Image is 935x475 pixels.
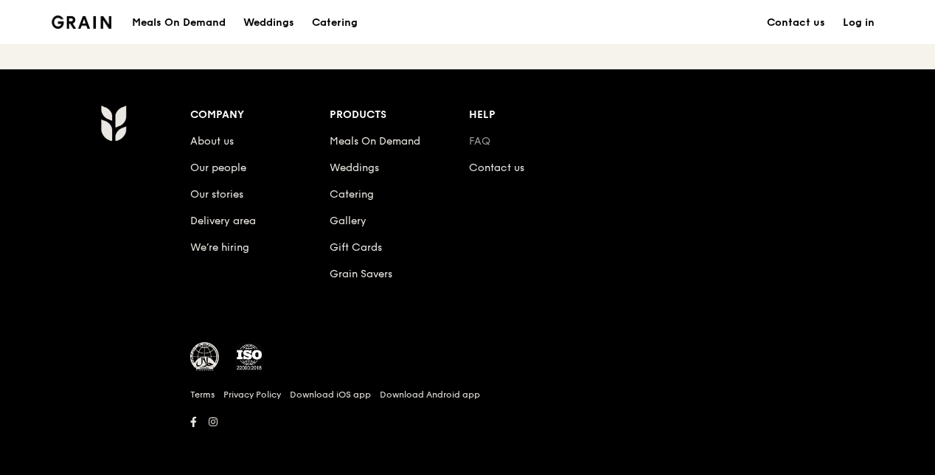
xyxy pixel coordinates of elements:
a: Our people [190,162,246,174]
a: Contact us [758,1,834,45]
a: Weddings [234,1,303,45]
a: Gallery [330,215,366,227]
a: Privacy Policy [223,389,281,401]
img: MUIS Halal Certified [190,342,220,372]
img: ISO Certified [234,342,264,372]
a: Log in [834,1,883,45]
a: Meals On Demand [330,135,420,148]
h6: Revision [43,432,892,444]
a: Terms [190,389,215,401]
a: FAQ [469,135,490,148]
a: Grain Savers [330,268,392,280]
div: Company [190,105,330,125]
a: Download Android app [380,389,480,401]
a: Download iOS app [290,389,371,401]
div: Meals On Demand [132,1,226,45]
a: Catering [303,1,366,45]
a: Catering [330,188,374,201]
div: Catering [312,1,358,45]
img: Grain [52,15,111,29]
a: About us [190,135,234,148]
a: Delivery area [190,215,256,227]
div: Products [330,105,469,125]
img: Grain [100,105,126,142]
a: We’re hiring [190,241,249,254]
a: Weddings [330,162,379,174]
div: Help [469,105,608,125]
a: Our stories [190,188,243,201]
a: Gift Cards [330,241,382,254]
a: Contact us [469,162,524,174]
div: Weddings [243,1,294,45]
